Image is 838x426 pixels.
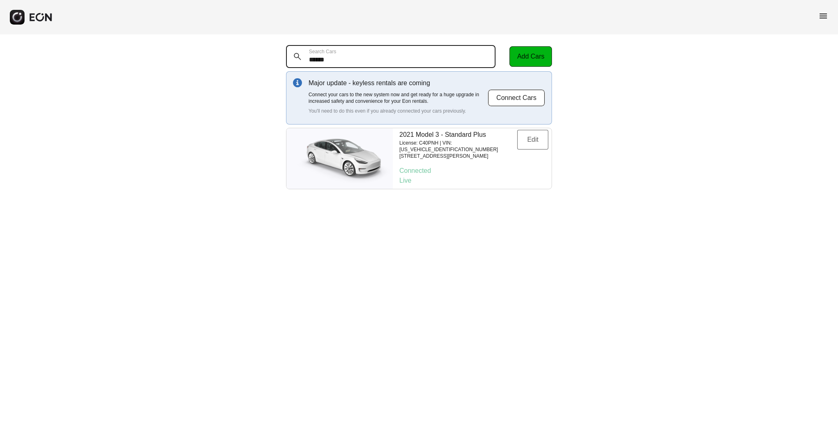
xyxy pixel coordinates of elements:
p: 2021 Model 3 - Standard Plus [399,130,517,140]
p: Live [399,176,548,186]
button: Connect Cars [488,89,545,106]
p: Major update - keyless rentals are coming [309,78,488,88]
img: car [286,132,393,185]
p: Connected [399,166,548,176]
button: Add Cars [509,46,552,67]
p: [STREET_ADDRESS][PERSON_NAME] [399,153,517,159]
button: Edit [517,130,548,150]
p: You'll need to do this even if you already connected your cars previously. [309,108,488,114]
span: menu [818,11,828,21]
p: License: C40PNH | VIN: [US_VEHICLE_IDENTIFICATION_NUMBER] [399,140,517,153]
p: Connect your cars to the new system now and get ready for a huge upgrade in increased safety and ... [309,91,488,104]
label: Search Cars [309,48,336,55]
img: info [293,78,302,87]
